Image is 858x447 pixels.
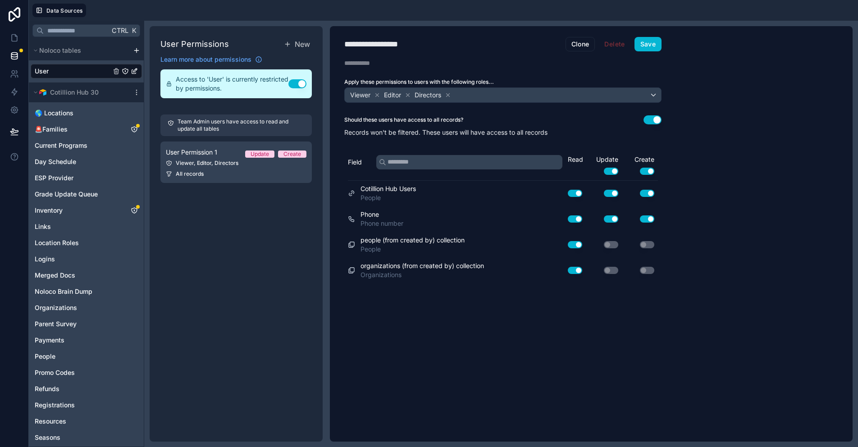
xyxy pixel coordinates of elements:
[384,91,401,100] span: Editor
[282,37,312,51] button: New
[568,155,586,164] div: Read
[361,184,416,193] span: Cotillion Hub Users
[46,7,83,14] span: Data Sources
[160,55,251,64] span: Learn more about permissions
[160,141,312,183] a: User Permission 1UpdateCreateViewer, Editor, DirectorsAll records
[160,38,229,50] h1: User Permissions
[361,193,416,202] span: People
[344,87,662,103] button: ViewerEditorDirectors
[566,37,595,51] button: Clone
[344,78,662,86] label: Apply these permissions to users with the following roles...
[586,155,622,175] div: Update
[634,37,662,51] button: Save
[176,170,204,178] span: All records
[176,75,288,93] span: Access to 'User' is currently restricted by permissions.
[160,55,262,64] a: Learn more about permissions
[361,219,403,228] span: Phone number
[622,155,658,175] div: Create
[166,148,217,157] span: User Permission 1
[131,27,137,34] span: K
[361,236,465,245] span: people (from created by) collection
[295,39,310,50] span: New
[348,158,362,167] span: Field
[361,245,465,254] span: People
[361,270,484,279] span: Organizations
[344,116,463,123] label: Should these users have access to all records?
[283,151,301,158] div: Create
[350,91,370,100] span: Viewer
[166,160,306,167] div: Viewer, Editor, Directors
[361,261,484,270] span: organizations (from created by) collection
[415,91,441,100] span: Directors
[178,118,305,132] p: Team Admin users have access to read and update all tables
[251,151,269,158] div: Update
[32,4,86,17] button: Data Sources
[361,210,403,219] span: Phone
[344,128,662,137] p: Records won't be filtered. These users will have access to all records
[111,25,129,36] span: Ctrl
